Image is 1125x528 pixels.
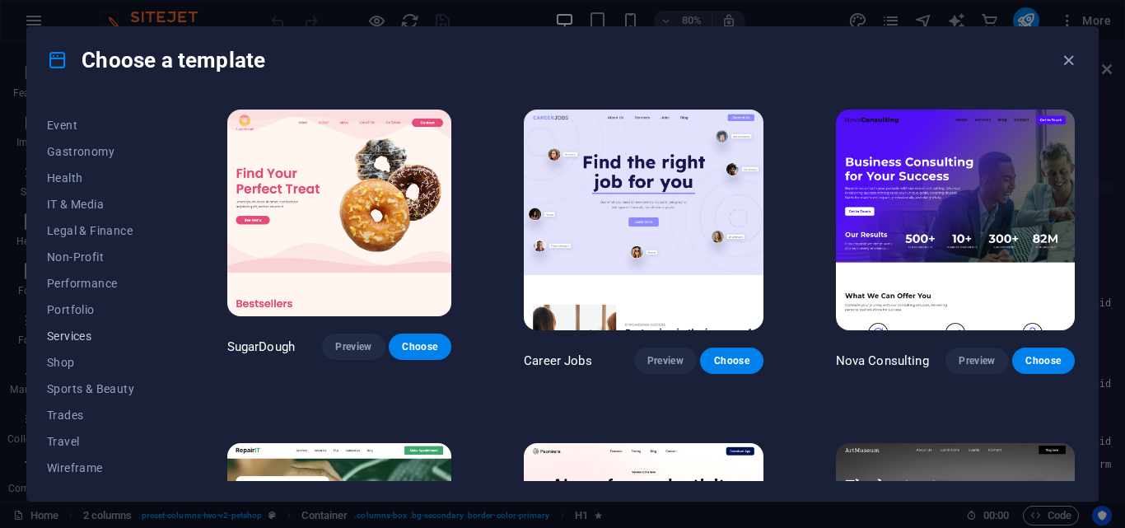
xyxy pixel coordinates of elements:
[47,461,155,474] span: Wireframe
[47,191,155,217] button: IT & Media
[47,349,155,376] button: Shop
[47,138,155,165] button: Gastronomy
[47,435,155,448] span: Travel
[47,224,155,237] span: Legal & Finance
[47,112,155,138] button: Event
[322,334,385,360] button: Preview
[47,165,155,191] button: Health
[47,171,155,185] span: Health
[647,354,684,367] span: Preview
[47,244,155,270] button: Non-Profit
[1012,348,1075,374] button: Choose
[524,353,592,369] p: Career Jobs
[47,323,155,349] button: Services
[47,428,155,455] button: Travel
[1025,354,1062,367] span: Choose
[20,118,127,243] a: Shop Now
[227,339,295,355] p: SugarDough
[389,334,451,360] button: Choose
[47,409,155,422] span: Trades
[836,353,929,369] p: Nova Consulting
[47,376,155,402] button: Sports & Beauty
[47,356,155,369] span: Shop
[47,217,155,244] button: Legal & Finance
[47,402,155,428] button: Trades
[634,348,697,374] button: Preview
[47,198,155,211] span: IT & Media
[47,382,155,395] span: Sports & Beauty
[47,277,155,290] span: Performance
[47,250,155,264] span: Non-Profit
[47,297,155,323] button: Portfolio
[47,119,155,132] span: Event
[713,354,749,367] span: Choose
[47,455,155,481] button: Wireframe
[945,348,1008,374] button: Preview
[335,340,371,353] span: Preview
[47,47,265,73] h4: Choose a template
[47,145,155,158] span: Gastronomy
[47,329,155,343] span: Services
[47,270,155,297] button: Performance
[47,303,155,316] span: Portfolio
[227,110,452,316] img: SugarDough
[402,340,438,353] span: Choose
[836,110,1075,330] img: Nova Consulting
[959,354,995,367] span: Preview
[524,110,763,330] img: Career Jobs
[700,348,763,374] button: Choose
